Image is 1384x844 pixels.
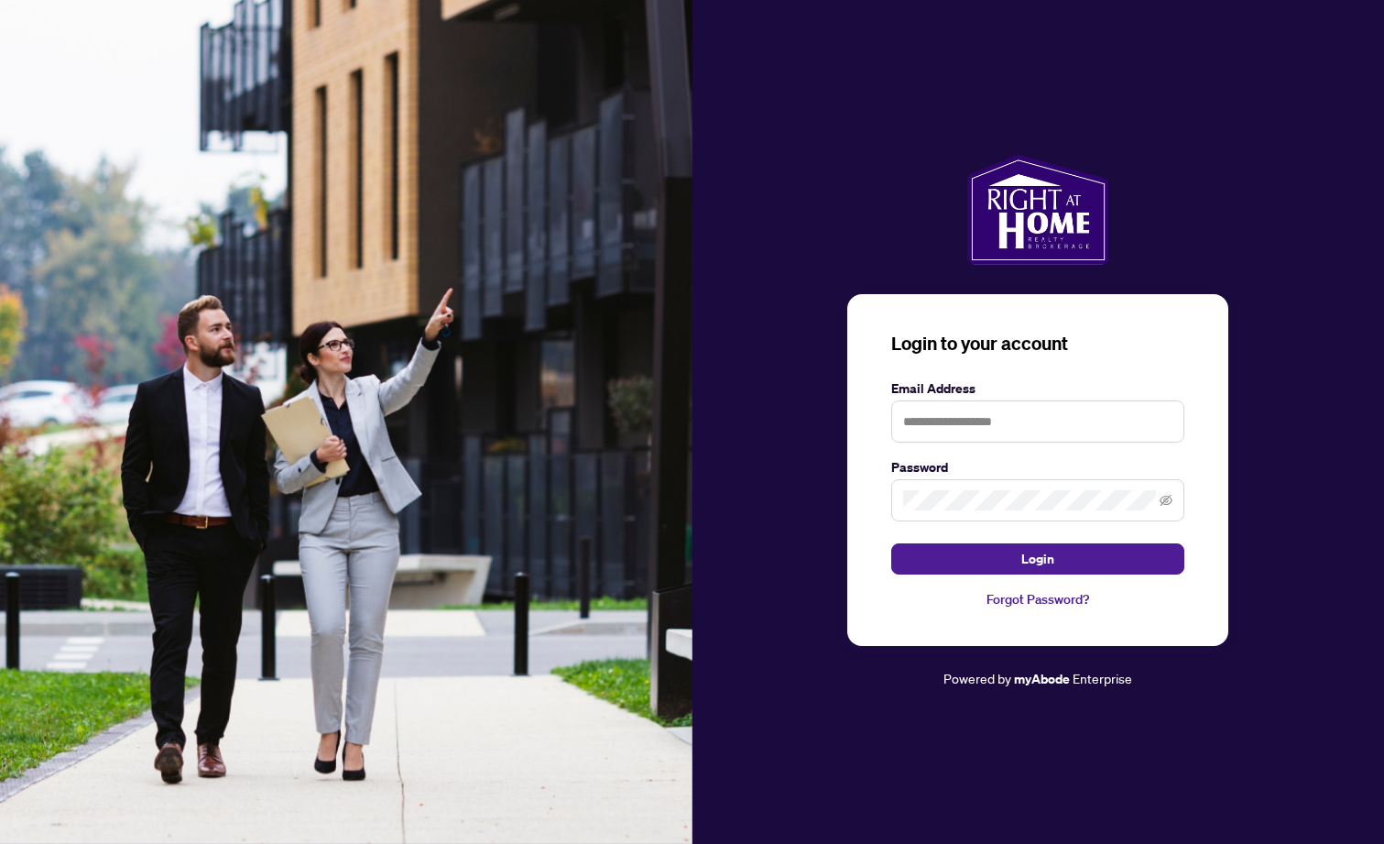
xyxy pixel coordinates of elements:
[1014,669,1070,689] a: myAbode
[967,155,1109,265] img: ma-logo
[891,378,1184,399] label: Email Address
[891,543,1184,575] button: Login
[891,331,1184,356] h3: Login to your account
[891,457,1184,477] label: Password
[1021,544,1054,574] span: Login
[943,670,1011,686] span: Powered by
[1160,494,1172,507] span: eye-invisible
[891,589,1184,609] a: Forgot Password?
[1073,670,1132,686] span: Enterprise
